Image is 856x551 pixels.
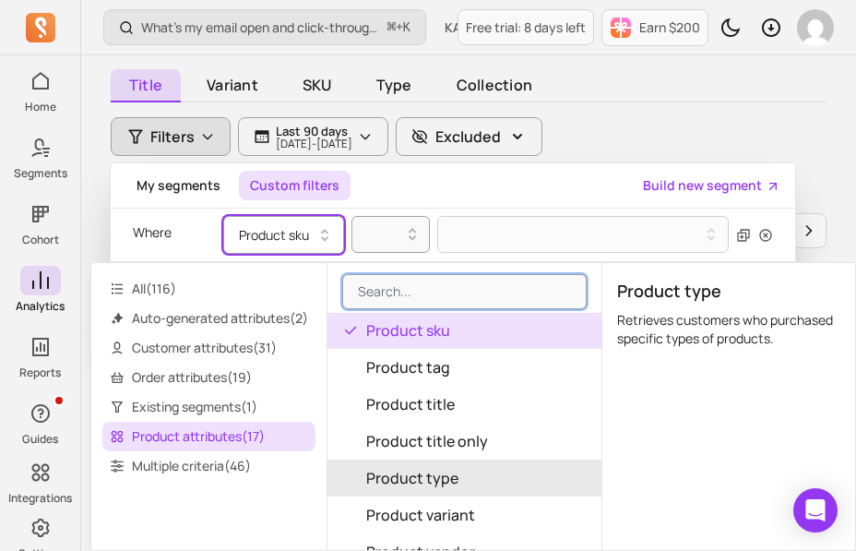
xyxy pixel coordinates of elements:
[366,356,450,378] span: Product tag
[445,18,534,37] span: KANADEMONO
[438,69,551,101] span: Collection
[111,69,181,102] span: Title
[327,460,601,497] button: Product type
[102,422,315,451] span: Product attributes ( 17 )
[797,9,834,46] img: avatar
[14,166,67,181] p: Segments
[19,365,61,380] p: Reports
[102,333,315,363] span: Customer attributes ( 31 )
[387,18,410,37] span: +
[141,18,380,37] p: What’s my email open and click-through rate?
[102,274,315,304] span: All ( 116 )
[366,393,455,415] span: Product title
[102,392,315,422] span: Existing segments ( 1 )
[712,9,749,46] button: Toggle dark mode
[366,504,475,526] span: Product variant
[102,304,315,333] span: Auto-generated attributes ( 2 )
[327,312,601,349] button: Product sku
[327,386,601,423] button: Product title
[16,299,65,314] p: Analytics
[342,274,587,309] input: Search...
[639,18,700,37] p: Earn $200
[223,216,344,254] button: Product sku
[22,432,58,447] p: Guides
[793,488,838,533] div: Open Intercom Messenger
[102,363,315,392] span: Order attributes ( 19 )
[238,117,388,156] button: Last 90 days[DATE]-[DATE]
[617,311,840,348] p: Retrieves customers who purchased specific types of products.
[150,126,195,148] span: Filters
[403,20,410,35] kbd: K
[133,216,172,249] p: Where
[601,9,708,46] button: Earn $200
[434,11,545,44] button: KANADEMONO
[327,423,601,460] button: Product title only
[358,69,431,101] span: Type
[435,126,501,148] p: Excluded
[327,497,601,533] button: Product variant
[25,100,56,114] p: Home
[284,69,351,101] span: SKU
[111,117,231,156] button: Filters
[125,171,232,200] button: My segments
[327,349,601,386] button: Product tag
[617,278,840,304] p: Product type
[188,69,277,101] span: Variant
[366,430,488,452] span: Product title only
[103,9,426,45] button: What’s my email open and click-through rate?⌘+K
[386,17,397,40] kbd: ⌘
[276,138,352,150] p: [DATE] - [DATE]
[276,124,352,138] p: Last 90 days
[22,233,59,247] p: Cohort
[396,117,542,156] button: Excluded
[643,176,780,195] a: Build new segment
[102,451,315,481] span: Multiple criteria ( 46 )
[366,319,450,341] span: Product sku
[20,395,61,450] button: Guides
[239,171,351,200] button: Custom filters
[458,9,594,45] a: Free trial: 8 days left
[466,18,586,37] p: Free trial: 8 days left
[366,467,458,489] span: Product type
[8,491,72,506] p: Integrations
